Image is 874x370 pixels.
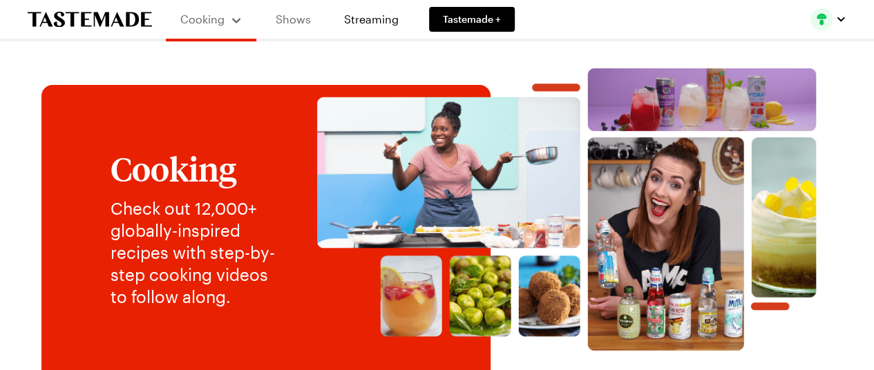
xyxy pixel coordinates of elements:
[111,197,287,308] p: Check out 12,000+ globally-inspired recipes with step-by-step cooking videos to follow along.
[28,12,152,28] a: To Tastemade Home Page
[429,7,515,32] a: Tastemade +
[810,8,846,30] button: Profile picture
[810,8,833,30] img: Profile picture
[180,6,243,33] button: Cooking
[443,12,501,26] span: Tastemade +
[180,12,225,26] span: Cooking
[314,68,819,351] img: Explore recipes
[111,150,287,186] h1: Cooking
